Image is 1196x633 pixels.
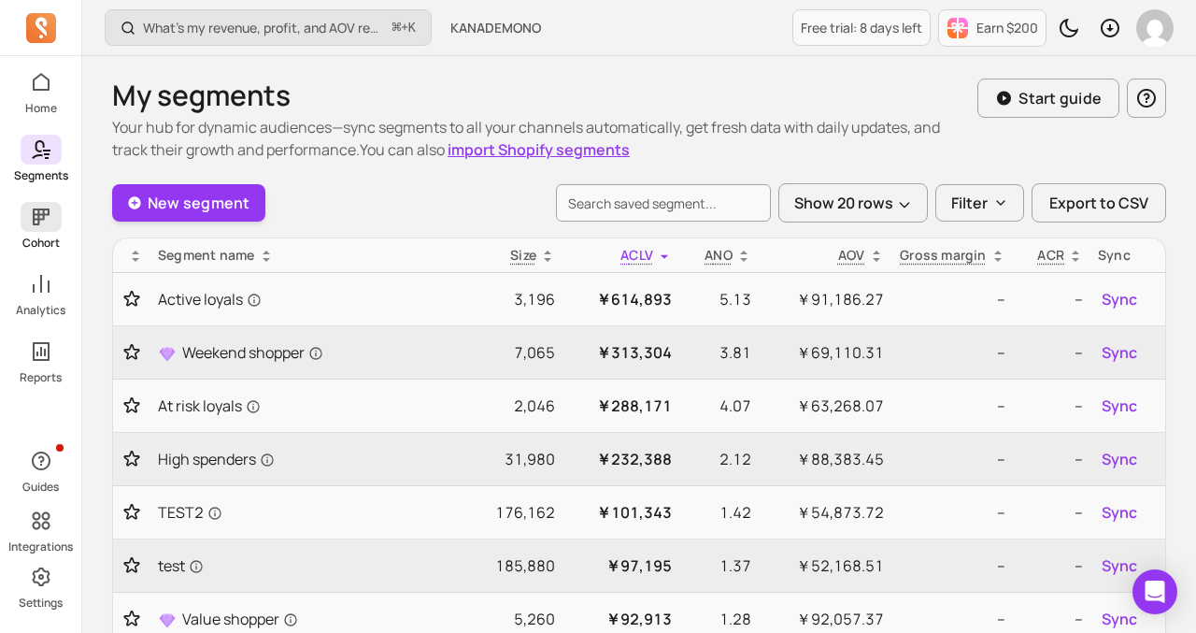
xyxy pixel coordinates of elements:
input: search [556,184,771,222]
p: -- [899,501,1005,524]
p: 2,046 [474,395,555,417]
span: Size [510,246,536,264]
span: KANADEMONO [450,19,541,37]
kbd: ⌘ [392,17,402,40]
p: Gross margin [900,246,987,265]
p: AOV [838,246,865,265]
button: Filter [935,184,1024,222]
span: Sync [1102,395,1137,417]
p: -- [1020,608,1083,630]
p: ￥54,873.72 [766,501,884,524]
p: Filter [951,192,988,214]
button: Guides [21,442,62,498]
p: ACR [1037,246,1064,265]
p: 2.12 [687,448,751,470]
p: Start guide [1018,87,1102,109]
p: ￥288,171 [570,395,672,417]
p: Earn $200 [976,19,1038,37]
button: Sync [1098,284,1141,314]
p: Free trial: 8 days left [801,19,922,37]
p: 31,980 [474,448,555,470]
a: High spenders [158,448,459,470]
span: Value shopper [182,608,298,630]
p: -- [899,288,1005,310]
button: Sync [1098,338,1141,367]
p: Your hub for dynamic audiences—sync segments to all your channels automatically, get fresh data w... [112,116,977,161]
button: Earn $200 [938,9,1046,47]
p: 1.28 [687,608,751,630]
button: Start guide [977,79,1119,118]
span: Sync [1102,341,1137,364]
span: Weekend shopper [182,341,323,364]
button: Show 20 rows [778,183,928,223]
span: + [392,18,416,37]
button: KANADEMONO [439,11,552,45]
p: ￥91,186.27 [766,288,884,310]
p: -- [899,448,1005,470]
p: Cohort [22,236,60,251]
button: What’s my revenue, profit, and AOV recently?⌘+K [105,9,432,46]
a: New segment [112,184,265,222]
p: -- [1020,501,1083,524]
p: ￥232,388 [570,448,672,470]
p: -- [1020,288,1083,310]
button: Toggle favorite [121,343,143,362]
span: You can also [360,139,630,160]
span: Sync [1102,288,1137,310]
h1: My segments [112,79,977,112]
button: Toggle favorite [121,396,143,415]
p: Reports [20,370,62,385]
button: Toggle favorite [121,556,143,575]
button: Toggle favorite [121,290,143,309]
p: Guides [22,480,59,495]
button: Sync [1098,444,1141,474]
p: 176,162 [474,501,555,524]
p: 185,880 [474,554,555,577]
span: ANO [705,246,733,264]
p: 4.07 [687,395,751,417]
span: Sync [1102,448,1137,470]
a: test [158,554,459,577]
p: 7,065 [474,341,555,364]
p: Analytics [16,303,65,318]
a: import Shopify segments [448,139,630,160]
a: TEST2 [158,501,459,524]
span: Active loyals [158,288,262,310]
a: Weekend shopper [158,341,459,364]
p: 3.81 [687,341,751,364]
p: ￥92,913 [570,608,672,630]
span: Export to CSV [1049,192,1148,214]
span: TEST2 [158,501,222,524]
p: -- [899,395,1005,417]
p: ￥97,195 [570,554,672,577]
a: At risk loyals [158,395,459,417]
p: 3,196 [474,288,555,310]
kbd: K [408,21,416,36]
p: ￥88,383.45 [766,448,884,470]
p: -- [1020,554,1083,577]
p: Integrations [8,539,73,554]
p: -- [899,341,1005,364]
div: Open Intercom Messenger [1132,569,1177,614]
span: Sync [1102,501,1137,524]
a: Free trial: 8 days left [792,9,931,46]
p: 5.13 [687,288,751,310]
span: Sync [1102,608,1137,630]
p: -- [1020,395,1083,417]
button: Sync [1098,497,1141,527]
span: test [158,554,204,577]
p: ￥614,893 [570,288,672,310]
a: Active loyals [158,288,459,310]
button: Toggle favorite [121,503,143,522]
span: Sync [1102,554,1137,577]
div: Segment name [158,246,459,265]
p: ￥92,057.37 [766,608,884,630]
button: Toggle favorite [121,610,143,628]
button: Toggle dark mode [1050,9,1088,47]
p: ￥52,168.51 [766,554,884,577]
button: Toggle favorite [121,450,143,468]
p: -- [899,554,1005,577]
p: ￥69,110.31 [766,341,884,364]
a: Value shopper [158,608,459,630]
p: Settings [19,596,63,611]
